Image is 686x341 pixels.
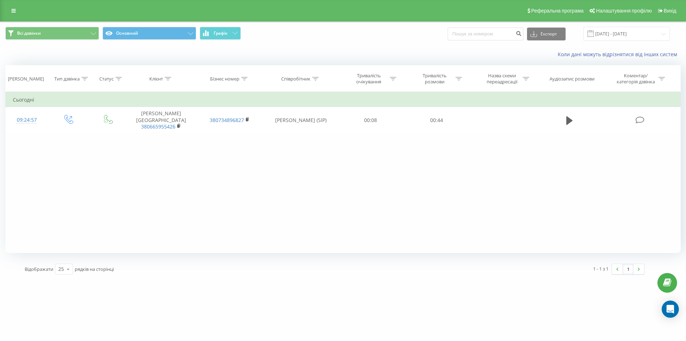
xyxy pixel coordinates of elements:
[527,28,566,40] button: Експорт
[615,73,657,85] div: Коментар/категорія дзвінка
[99,76,114,82] div: Статус
[338,107,403,133] td: 00:08
[58,266,64,273] div: 25
[403,107,469,133] td: 00:44
[623,264,633,274] a: 1
[483,73,521,85] div: Назва схеми переадресації
[281,76,310,82] div: Співробітник
[448,28,523,40] input: Пошук за номером
[75,266,114,272] span: рядків на сторінці
[25,266,53,272] span: Відображати
[141,123,175,130] a: 380665955426
[558,51,681,58] a: Коли дані можуть відрізнятися вiд інших систем
[264,107,338,133] td: [PERSON_NAME] (SIP)
[6,93,681,107] td: Сьогодні
[593,265,608,272] div: 1 - 1 з 1
[531,8,584,14] span: Реферальна програма
[550,76,595,82] div: Аудіозапис розмови
[8,76,44,82] div: [PERSON_NAME]
[214,31,228,36] span: Графік
[664,8,676,14] span: Вихід
[662,301,679,318] div: Open Intercom Messenger
[5,27,99,40] button: Всі дзвінки
[596,8,652,14] span: Налаштування профілю
[149,76,163,82] div: Клієнт
[210,117,244,123] a: 380734896827
[350,73,388,85] div: Тривалість очікування
[54,76,80,82] div: Тип дзвінка
[127,107,195,133] td: [PERSON_NAME] [GEOGRAPHIC_DATA]
[416,73,454,85] div: Тривалість розмови
[210,76,239,82] div: Бізнес номер
[13,113,41,127] div: 09:24:57
[103,27,196,40] button: Основний
[17,30,41,36] span: Всі дзвінки
[200,27,241,40] button: Графік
